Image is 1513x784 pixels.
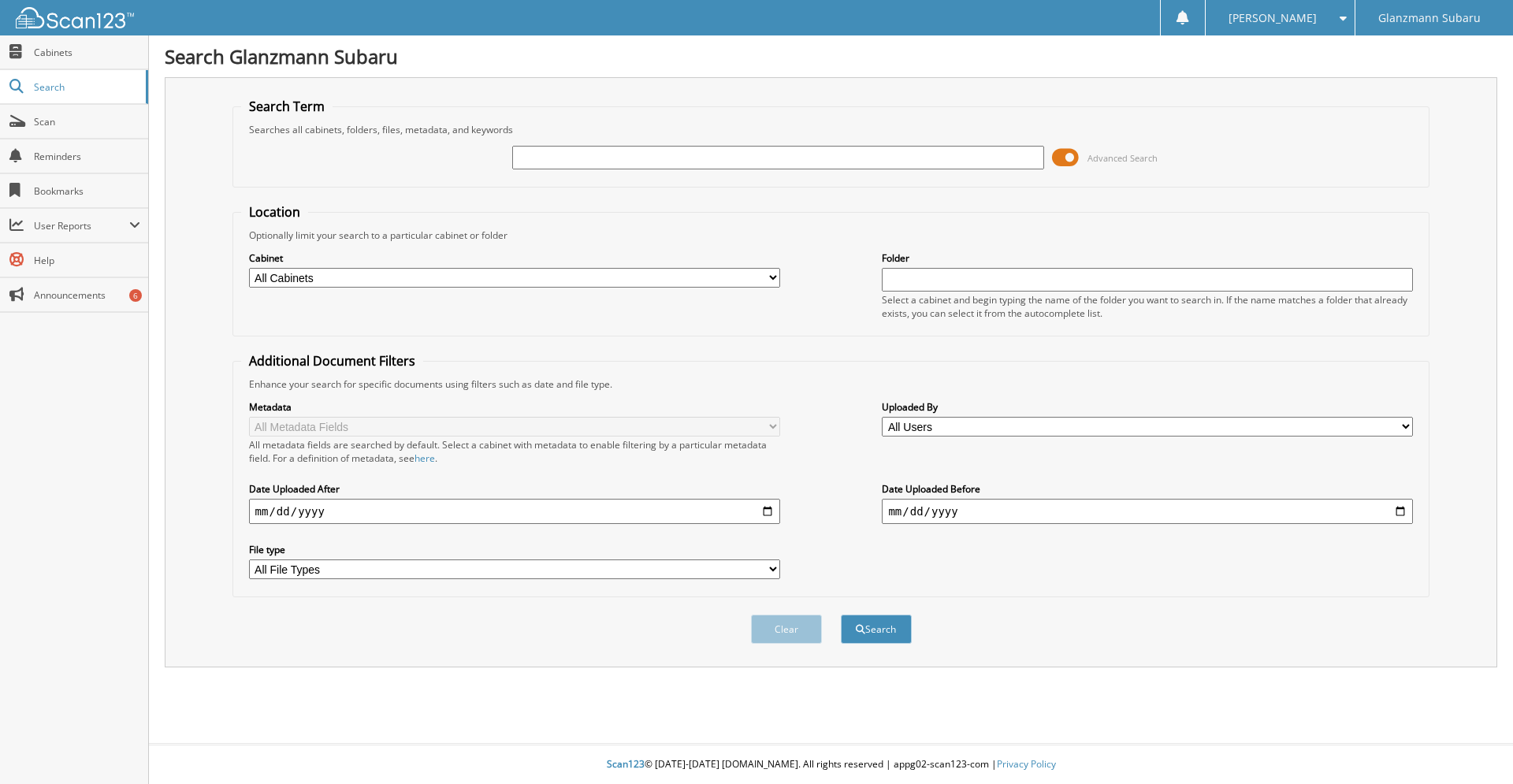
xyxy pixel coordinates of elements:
[249,482,780,496] label: Date Uploaded After
[241,98,333,115] legend: Search Term
[751,615,822,644] button: Clear
[249,438,780,465] div: All metadata fields are searched by default. Select a cabinet with metadata to enable filtering b...
[841,615,912,644] button: Search
[241,229,1422,242] div: Optionally limit your search to a particular cabinet or folder
[882,482,1413,496] label: Date Uploaded Before
[34,219,129,232] span: User Reports
[34,150,140,163] span: Reminders
[882,499,1413,524] input: end
[882,293,1413,320] div: Select a cabinet and begin typing the name of the folder you want to search in. If the name match...
[34,184,140,198] span: Bookmarks
[241,377,1422,391] div: Enhance your search for specific documents using filters such as date and file type.
[882,400,1413,414] label: Uploaded By
[249,251,780,265] label: Cabinet
[34,254,140,267] span: Help
[16,7,134,28] img: scan123-logo-white.svg
[249,499,780,524] input: start
[1087,152,1158,164] span: Advanced Search
[34,288,140,302] span: Announcements
[149,745,1513,784] div: © [DATE]-[DATE] [DOMAIN_NAME]. All rights reserved | appg02-scan123-com |
[1229,13,1317,23] span: [PERSON_NAME]
[882,251,1413,265] label: Folder
[1378,13,1481,23] span: Glanzmann Subaru
[34,115,140,128] span: Scan
[241,203,308,221] legend: Location
[165,43,1497,69] h1: Search Glanzmann Subaru
[34,80,138,94] span: Search
[241,123,1422,136] div: Searches all cabinets, folders, files, metadata, and keywords
[249,543,780,556] label: File type
[249,400,780,414] label: Metadata
[1434,708,1513,784] iframe: Chat Widget
[607,757,645,771] span: Scan123
[34,46,140,59] span: Cabinets
[997,757,1056,771] a: Privacy Policy
[129,289,142,302] div: 6
[414,451,435,465] a: here
[241,352,423,370] legend: Additional Document Filters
